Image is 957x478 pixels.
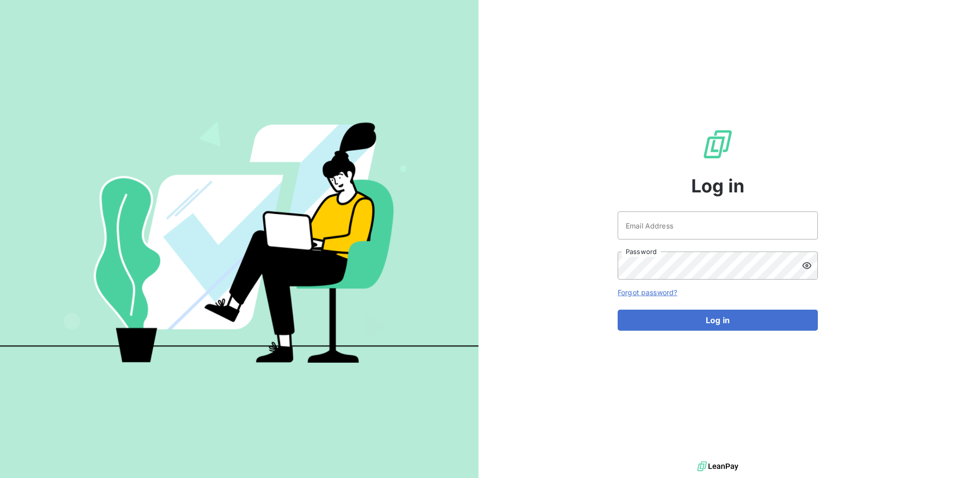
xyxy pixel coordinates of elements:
span: Log in [691,172,745,199]
img: LeanPay Logo [702,128,734,160]
input: placeholder [618,211,818,240]
img: logo [697,459,738,474]
a: Forgot password? [618,288,677,297]
button: Log in [618,310,818,331]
